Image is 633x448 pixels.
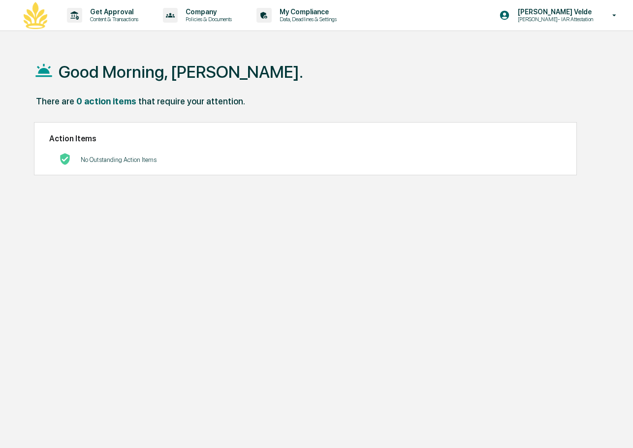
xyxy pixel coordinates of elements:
[81,156,157,163] p: No Outstanding Action Items
[36,96,74,106] div: There are
[178,8,237,16] p: Company
[272,8,342,16] p: My Compliance
[59,153,71,165] img: No Actions logo
[138,96,245,106] div: that require your attention.
[49,134,562,143] h2: Action Items
[510,8,598,16] p: [PERSON_NAME] Velde
[59,62,303,82] h1: Good Morning, [PERSON_NAME].
[272,16,342,23] p: Data, Deadlines & Settings
[82,16,143,23] p: Content & Transactions
[510,16,598,23] p: [PERSON_NAME]- IAR Attestation
[178,16,237,23] p: Policies & Documents
[82,8,143,16] p: Get Approval
[24,2,47,29] img: logo
[76,96,136,106] div: 0 action items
